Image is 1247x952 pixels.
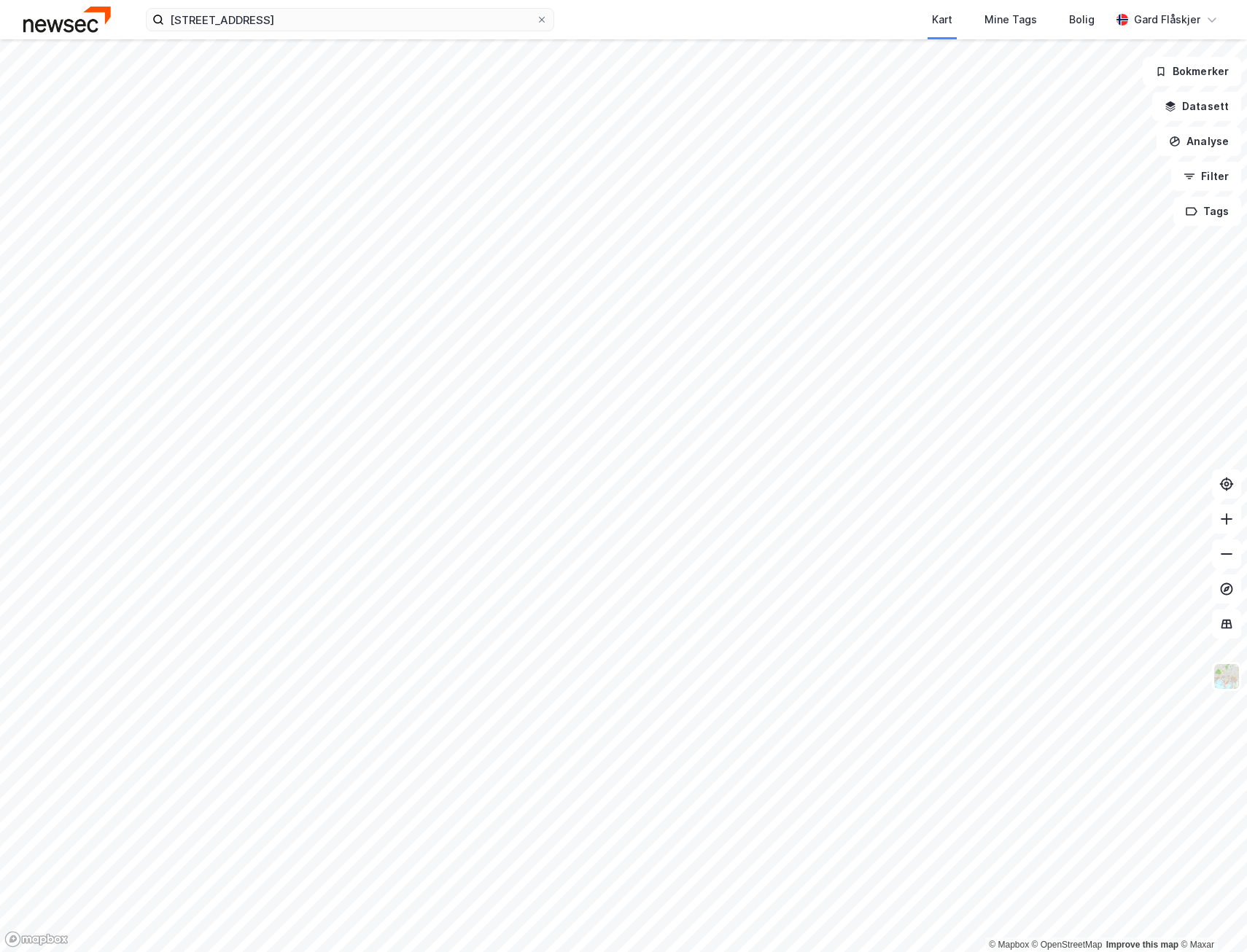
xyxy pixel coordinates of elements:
img: Z [1213,663,1240,690]
input: Søk på adresse, matrikkel, gårdeiere, leietakere eller personer [164,9,536,31]
div: Kart [932,11,952,28]
iframe: Chat Widget [1174,882,1247,952]
div: Mine Tags [984,11,1037,28]
a: Mapbox homepage [4,931,69,948]
button: Filter [1171,162,1241,191]
img: newsec-logo.f6e21ccffca1b3a03d2d.png [23,7,111,32]
button: Bokmerker [1143,57,1241,86]
a: Mapbox [989,940,1029,950]
div: Kontrollprogram for chat [1174,882,1247,952]
div: Bolig [1069,11,1095,28]
div: Gard Flåskjer [1134,11,1200,28]
button: Datasett [1152,92,1241,121]
button: Tags [1173,197,1241,226]
a: OpenStreetMap [1032,940,1103,950]
a: Improve this map [1106,940,1178,950]
button: Analyse [1157,127,1241,156]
